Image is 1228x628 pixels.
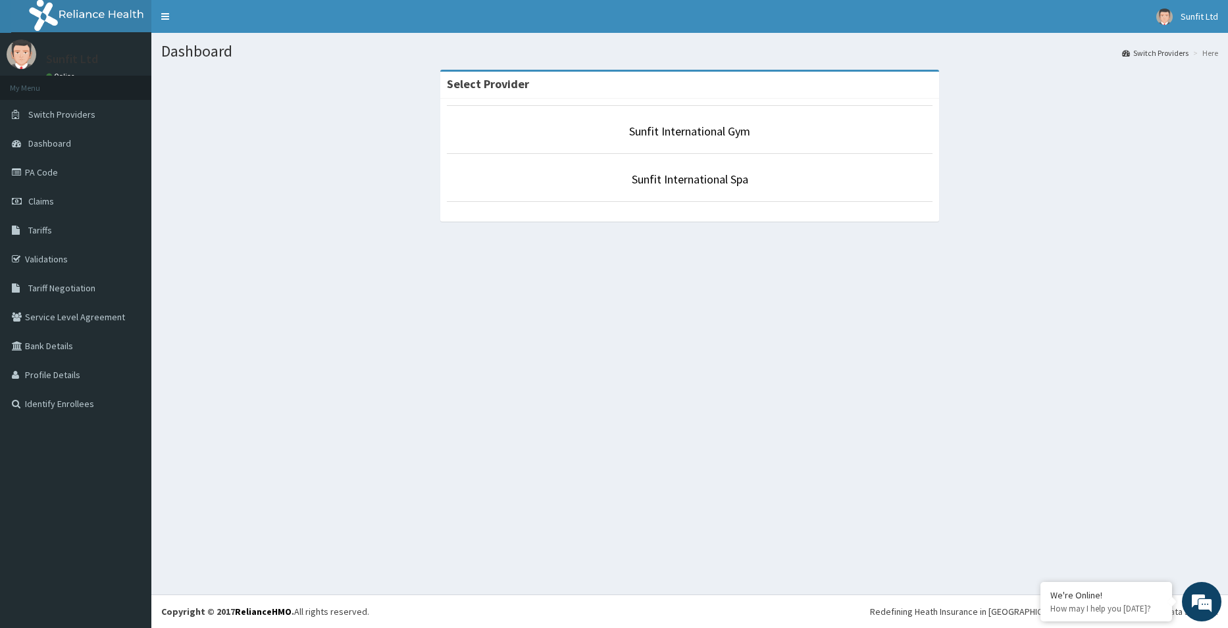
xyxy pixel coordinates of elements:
[1122,47,1189,59] a: Switch Providers
[870,605,1218,618] div: Redefining Heath Insurance in [GEOGRAPHIC_DATA] using Telemedicine and Data Science!
[28,195,54,207] span: Claims
[28,224,52,236] span: Tariffs
[632,172,748,187] a: Sunfit International Spa
[1050,589,1162,601] div: We're Online!
[1181,11,1218,22] span: Sunfit Ltd
[28,109,95,120] span: Switch Providers
[235,606,292,617] a: RelianceHMO
[447,76,529,91] strong: Select Provider
[629,124,750,139] a: Sunfit International Gym
[28,282,95,294] span: Tariff Negotiation
[161,606,294,617] strong: Copyright © 2017 .
[1050,603,1162,614] p: How may I help you today?
[46,53,98,65] p: Sunfit Ltd
[1156,9,1173,25] img: User Image
[28,137,71,149] span: Dashboard
[161,43,1218,60] h1: Dashboard
[46,72,78,81] a: Online
[7,39,36,69] img: User Image
[1190,47,1218,59] li: Here
[151,594,1228,628] footer: All rights reserved.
